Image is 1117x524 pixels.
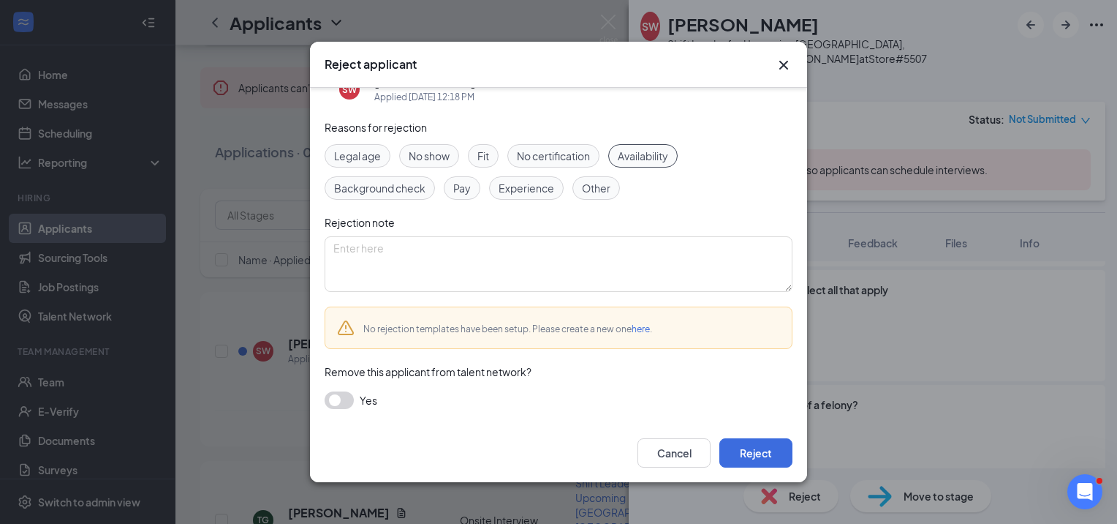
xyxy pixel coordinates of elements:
div: Applied [DATE] 12:18 PM [374,90,476,105]
span: Reasons for rejection [325,121,427,134]
span: No rejection templates have been setup. Please create a new one . [363,323,652,334]
span: Yes [360,392,377,409]
span: Fit [477,148,489,164]
span: Remove this applicant from talent network? [325,365,531,378]
button: Close [775,56,792,74]
span: Experience [499,180,554,196]
button: Reject [719,438,792,468]
span: Other [582,180,610,196]
button: Cancel [637,438,711,468]
a: here [632,323,650,334]
span: Availability [618,148,668,164]
span: No show [409,148,450,164]
span: Rejection note [325,216,395,229]
iframe: Intercom live chat [1067,474,1102,509]
span: Background check [334,180,425,196]
span: Pay [453,180,471,196]
svg: Cross [775,56,792,74]
span: No certification [517,148,590,164]
span: Legal age [334,148,381,164]
h3: Reject applicant [325,56,417,72]
svg: Warning [337,319,355,337]
div: SW [342,83,357,96]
